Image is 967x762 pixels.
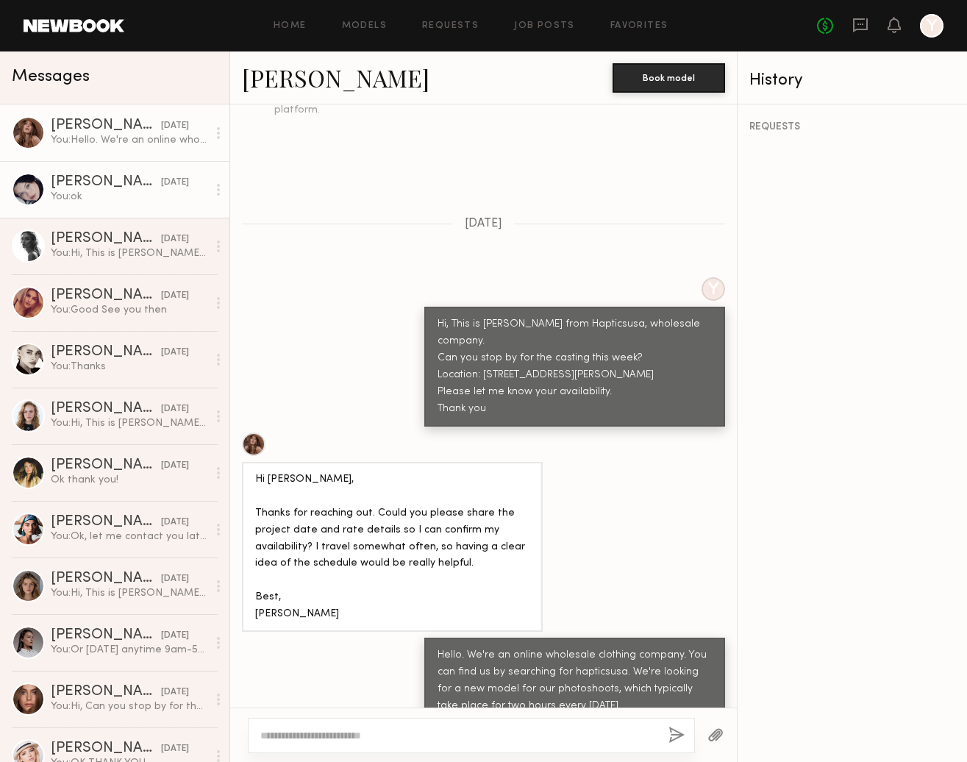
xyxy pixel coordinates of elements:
[161,289,189,303] div: [DATE]
[51,133,207,147] div: You: Hello. We're an online wholesale clothing company. You can find us by searching for hapticsu...
[161,686,189,699] div: [DATE]
[749,122,955,132] div: REQUESTS
[161,629,189,643] div: [DATE]
[51,530,207,544] div: You: Ok, let me contact you later. Thank you!
[51,402,161,416] div: [PERSON_NAME]
[12,68,90,85] span: Messages
[613,63,725,93] button: Book model
[274,21,307,31] a: Home
[242,62,429,93] a: [PERSON_NAME]
[465,218,502,230] span: [DATE]
[613,71,725,83] a: Book model
[161,459,189,473] div: [DATE]
[51,345,161,360] div: [PERSON_NAME]
[161,176,189,190] div: [DATE]
[161,119,189,133] div: [DATE]
[342,21,387,31] a: Models
[51,628,161,643] div: [PERSON_NAME]
[51,473,207,487] div: Ok thank you!
[438,647,712,732] div: Hello. We're an online wholesale clothing company. You can find us by searching for hapticsusa. W...
[51,586,207,600] div: You: Hi, This is [PERSON_NAME] from Hapticsusa, wholesale company. Can I book you 1 or 2 hours th...
[51,190,207,204] div: You: ok
[51,571,161,586] div: [PERSON_NAME]
[161,572,189,586] div: [DATE]
[51,232,161,246] div: [PERSON_NAME]
[51,699,207,713] div: You: Hi, Can you stop by for the casting? Location: [STREET_ADDRESS][PERSON_NAME] Please let me k...
[51,416,207,430] div: You: Hi, This is [PERSON_NAME] from Hapticsusa, wholesale company. Can you stop by for the castin...
[255,471,529,624] div: Hi [PERSON_NAME], Thanks for reaching out. Could you please share the project date and rate detai...
[51,360,207,374] div: You: Thanks
[514,21,575,31] a: Job Posts
[161,346,189,360] div: [DATE]
[161,516,189,530] div: [DATE]
[51,175,161,190] div: [PERSON_NAME]
[51,643,207,657] div: You: Or [DATE] anytime 9am-5pm
[161,742,189,756] div: [DATE]
[51,246,207,260] div: You: Hi, This is [PERSON_NAME] from Hapticsusa, wholesale company. Can you stop by for the castin...
[749,72,955,89] div: History
[51,458,161,473] div: [PERSON_NAME]
[51,685,161,699] div: [PERSON_NAME]
[51,741,161,756] div: [PERSON_NAME]
[610,21,668,31] a: Favorites
[51,288,161,303] div: [PERSON_NAME]
[51,303,207,317] div: You: Good See you then
[51,515,161,530] div: [PERSON_NAME]
[161,232,189,246] div: [DATE]
[51,118,161,133] div: [PERSON_NAME]
[422,21,479,31] a: Requests
[161,402,189,416] div: [DATE]
[438,316,712,418] div: Hi, This is [PERSON_NAME] from Hapticsusa, wholesale company. Can you stop by for the casting thi...
[920,14,943,38] a: Y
